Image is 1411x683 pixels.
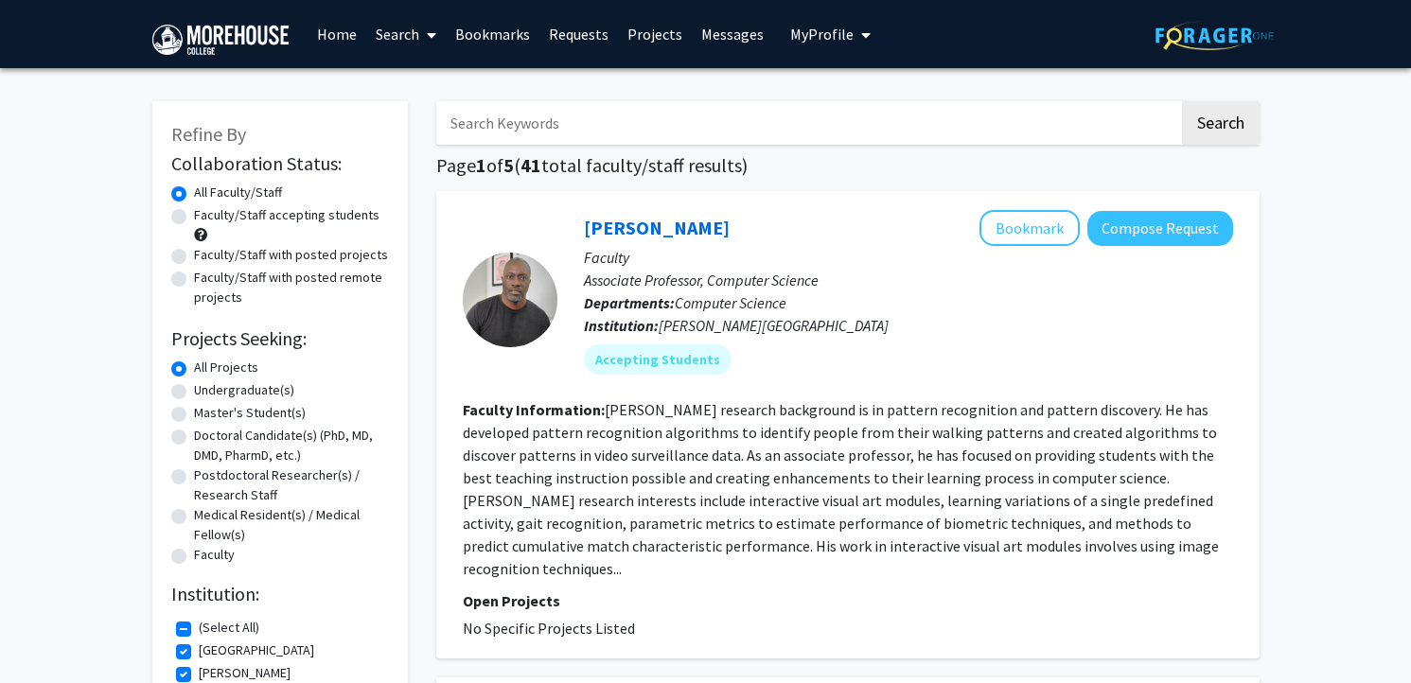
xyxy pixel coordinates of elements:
[503,153,514,177] span: 5
[194,505,389,545] label: Medical Resident(s) / Medical Fellow(s)
[14,598,80,669] iframe: Chat
[194,245,388,265] label: Faculty/Staff with posted projects
[618,1,692,67] a: Projects
[436,154,1260,177] h1: Page of ( total faculty/staff results)
[520,153,541,177] span: 41
[584,344,732,375] mat-chip: Accepting Students
[199,618,259,638] label: (Select All)
[199,640,314,660] label: [GEOGRAPHIC_DATA]
[1155,21,1274,50] img: ForagerOne Logo
[308,1,366,67] a: Home
[463,589,1233,612] p: Open Projects
[194,268,389,307] label: Faculty/Staff with posted remote projects
[194,380,294,400] label: Undergraduate(s)
[194,358,258,377] label: All Projects
[790,25,854,44] span: My Profile
[584,269,1233,291] p: Associate Professor, Computer Science
[436,101,1179,145] input: Search Keywords
[584,293,675,312] b: Departments:
[446,1,539,67] a: Bookmarks
[171,152,389,175] h2: Collaboration Status:
[584,216,730,239] a: [PERSON_NAME]
[463,400,1219,578] fg-read-more: [PERSON_NAME] research background is in pattern recognition and pattern discovery. He has develop...
[476,153,486,177] span: 1
[194,545,235,565] label: Faculty
[171,122,246,146] span: Refine By
[979,210,1080,246] button: Add Amos Johnson Jr. to Bookmarks
[366,1,446,67] a: Search
[171,583,389,605] h2: Institution:
[171,327,389,350] h2: Projects Seeking:
[463,619,635,638] span: No Specific Projects Listed
[539,1,618,67] a: Requests
[194,183,282,202] label: All Faculty/Staff
[194,465,389,505] label: Postdoctoral Researcher(s) / Research Staff
[194,205,379,225] label: Faculty/Staff accepting students
[659,316,889,335] span: [PERSON_NAME][GEOGRAPHIC_DATA]
[675,293,786,312] span: Computer Science
[1182,101,1260,145] button: Search
[584,316,659,335] b: Institution:
[194,426,389,465] label: Doctoral Candidate(s) (PhD, MD, DMD, PharmD, etc.)
[152,25,289,55] img: Morehouse College Logo
[692,1,773,67] a: Messages
[1087,211,1233,246] button: Compose Request to Amos Johnson Jr.
[584,246,1233,269] p: Faculty
[463,400,605,419] b: Faculty Information:
[194,403,306,423] label: Master's Student(s)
